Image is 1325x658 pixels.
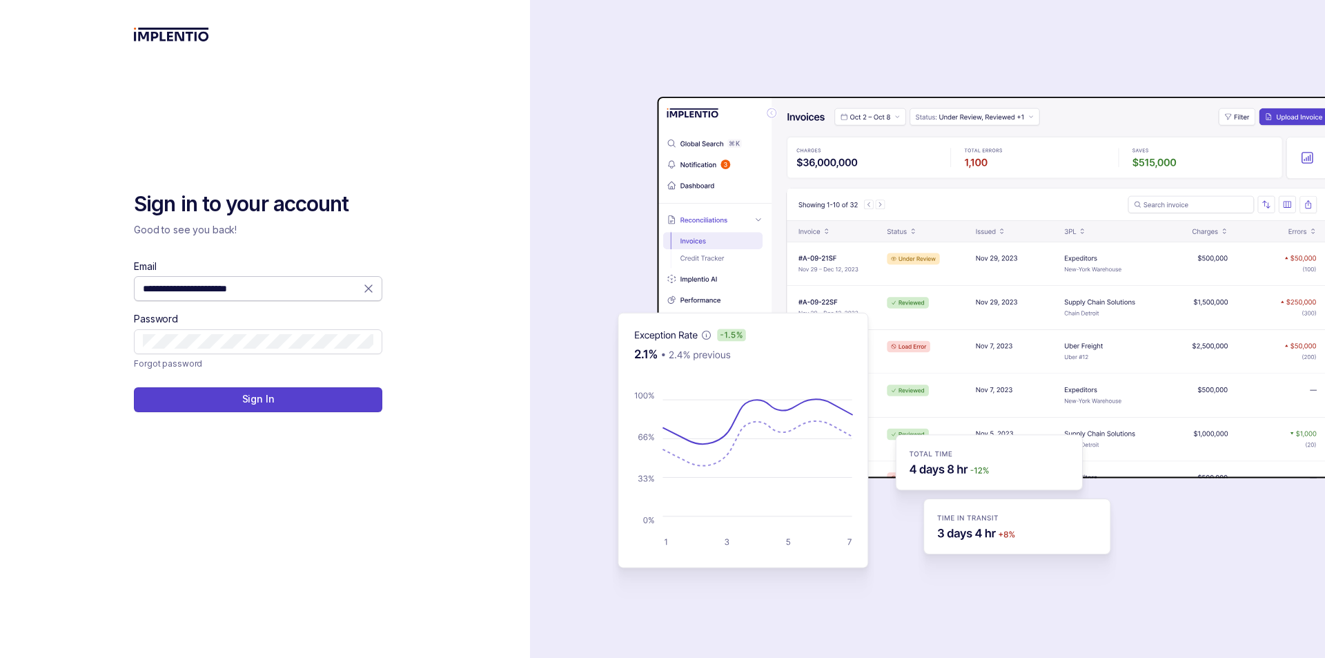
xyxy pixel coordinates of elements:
[134,387,382,412] button: Sign In
[134,223,382,237] p: Good to see you back!
[134,357,202,371] a: Link Forgot password
[134,260,156,273] label: Email
[134,312,178,326] label: Password
[134,357,202,371] p: Forgot password
[134,191,382,218] h2: Sign in to your account
[134,28,209,41] img: logo
[242,392,275,406] p: Sign In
